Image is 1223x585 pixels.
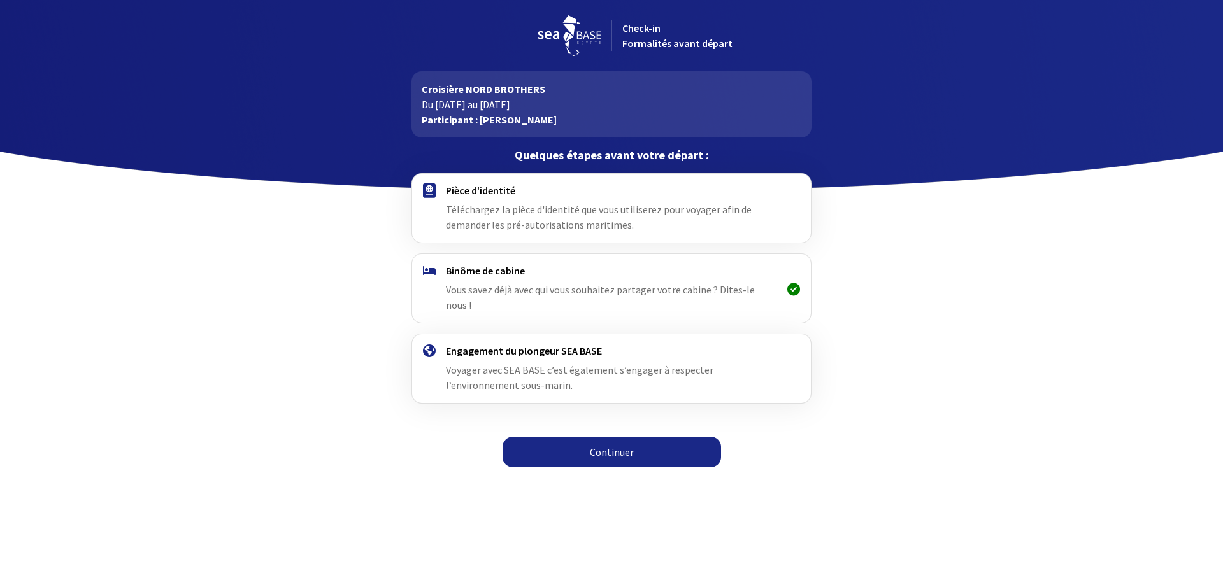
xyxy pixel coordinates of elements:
h4: Engagement du plongeur SEA BASE [446,344,776,357]
img: logo_seabase.svg [538,15,601,56]
h4: Binôme de cabine [446,264,776,277]
img: binome.svg [423,266,436,275]
img: passport.svg [423,183,436,198]
p: Croisière NORD BROTHERS [422,81,801,97]
p: Du [DATE] au [DATE] [422,97,801,112]
a: Continuer [503,437,721,467]
h4: Pièce d'identité [446,184,776,197]
span: Vous savez déjà avec qui vous souhaitez partager votre cabine ? Dites-le nous ! [446,283,755,311]
span: Check-in Formalités avant départ [622,22,733,50]
span: Voyager avec SEA BASE c’est également s’engager à respecter l’environnement sous-marin. [446,363,713,391]
span: Téléchargez la pièce d'identité que vous utiliserez pour voyager afin de demander les pré-autoris... [446,203,752,231]
img: engagement.svg [423,344,436,357]
p: Quelques étapes avant votre départ : [411,148,811,163]
p: Participant : [PERSON_NAME] [422,112,801,127]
